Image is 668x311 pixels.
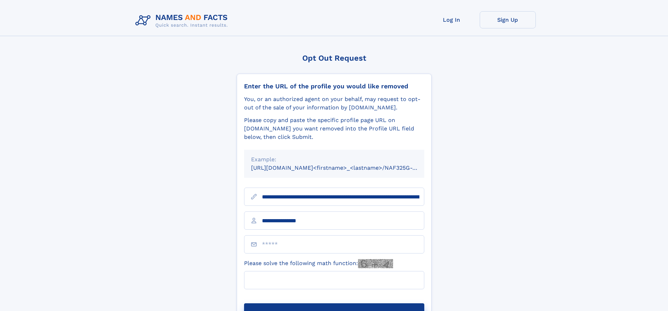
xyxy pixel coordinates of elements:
div: You, or an authorized agent on your behalf, may request to opt-out of the sale of your informatio... [244,95,424,112]
div: Example: [251,155,417,164]
div: Enter the URL of the profile you would like removed [244,82,424,90]
small: [URL][DOMAIN_NAME]<firstname>_<lastname>/NAF325G-xxxxxxxx [251,164,438,171]
img: Logo Names and Facts [133,11,234,30]
a: Log In [424,11,480,28]
a: Sign Up [480,11,536,28]
div: Opt Out Request [237,54,432,62]
label: Please solve the following math function: [244,259,393,268]
div: Please copy and paste the specific profile page URL on [DOMAIN_NAME] you want removed into the Pr... [244,116,424,141]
